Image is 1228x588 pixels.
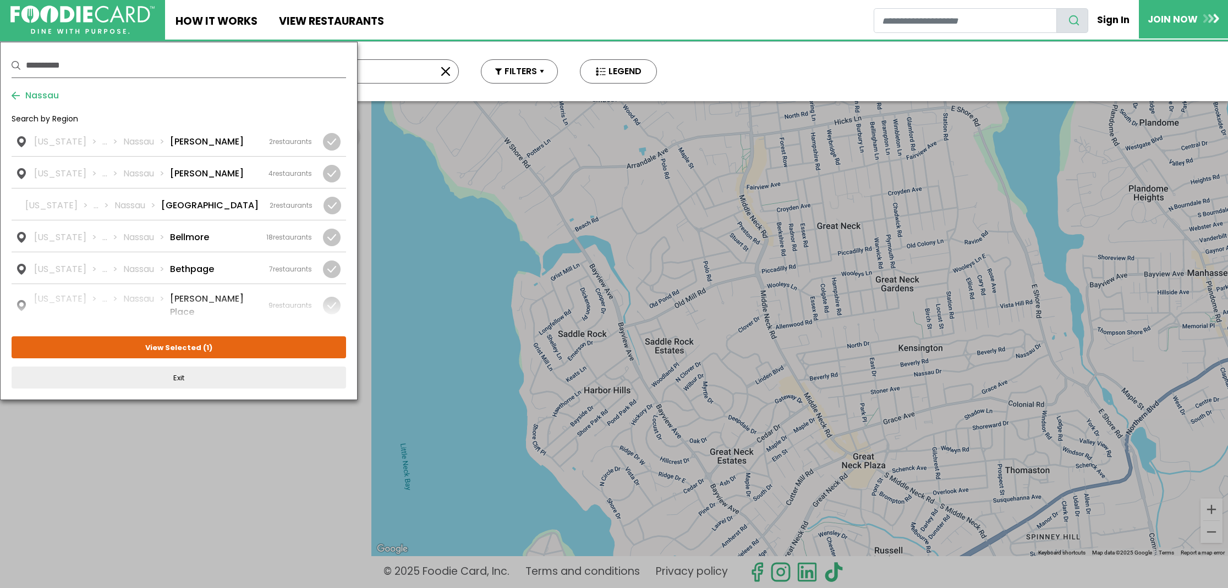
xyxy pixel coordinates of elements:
[874,8,1057,33] input: restaurant search
[580,59,657,84] button: LEGEND
[268,301,273,310] span: 9
[206,342,209,353] span: 1
[269,137,312,147] div: restaurants
[170,167,244,180] li: [PERSON_NAME]
[20,89,59,102] span: Nassau
[269,137,273,146] span: 2
[268,169,312,179] div: restaurants
[161,199,259,212] li: [GEOGRAPHIC_DATA]
[1056,8,1088,33] button: search
[94,199,114,212] li: ...
[34,135,102,148] li: [US_STATE]
[102,231,123,244] li: ...
[34,292,102,319] li: [US_STATE]
[268,169,273,178] span: 4
[12,367,346,389] button: Exit
[12,89,59,102] button: Nassau
[123,135,170,148] li: Nassau
[102,263,123,276] li: ...
[1088,8,1139,32] a: Sign In
[266,232,312,242] div: restaurants
[170,135,244,148] li: [PERSON_NAME]
[102,135,123,148] li: ...
[269,264,273,274] span: 7
[102,167,123,180] li: ...
[25,199,94,212] li: [US_STATE]
[170,231,209,244] li: Bellmore
[170,292,257,319] li: [PERSON_NAME] Place
[269,264,312,274] div: restaurants
[123,231,170,244] li: Nassau
[12,220,346,252] a: [US_STATE] ... Nassau Bellmore 18restaurants
[123,167,170,180] li: Nassau
[170,263,214,276] li: Bethpage
[123,263,170,276] li: Nassau
[34,263,102,276] li: [US_STATE]
[12,252,346,284] a: [US_STATE] ... Nassau Bethpage 7restaurants
[34,231,102,244] li: [US_STATE]
[12,284,346,324] a: [US_STATE] ... Nassau [PERSON_NAME] Place 9restaurants
[481,59,558,84] button: FILTERS
[12,133,346,156] a: [US_STATE] ... Nassau [PERSON_NAME] 2restaurants
[12,157,346,188] a: [US_STATE] ... Nassau [PERSON_NAME] 4restaurants
[266,232,273,242] span: 18
[270,201,273,210] span: 2
[268,301,312,310] div: restaurants
[12,188,346,220] a: [US_STATE] ... Nassau [GEOGRAPHIC_DATA] 2restaurants
[114,199,161,212] li: Nassau
[34,167,102,180] li: [US_STATE]
[10,5,155,35] img: FoodieCard; Eat, Drink, Save, Donate
[102,292,123,319] li: ...
[123,292,170,319] li: Nassau
[270,201,313,210] div: restaurants
[12,336,346,358] button: View Selected (1)
[12,113,346,133] div: Search by Region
